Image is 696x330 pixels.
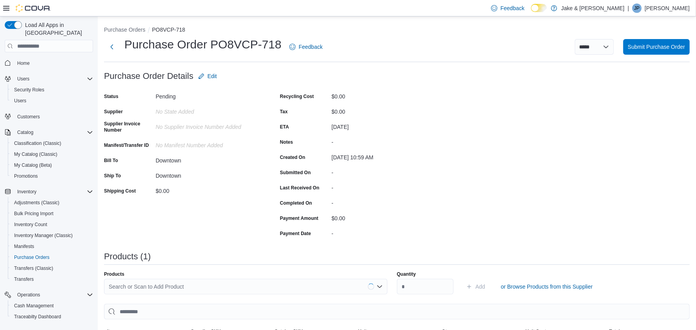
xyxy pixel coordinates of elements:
span: Customers [14,112,93,121]
a: Classification (Classic) [11,139,65,148]
a: Transfers [11,275,37,284]
a: Purchase Orders [11,253,53,262]
button: PO8VCP-718 [152,27,185,33]
span: Users [17,76,29,82]
button: Inventory Manager (Classic) [8,230,96,241]
div: $0.00 [332,90,436,100]
span: Inventory [17,189,36,195]
button: My Catalog (Beta) [8,160,96,171]
span: Cash Management [14,303,54,309]
button: Add [463,279,488,294]
button: My Catalog (Classic) [8,149,96,160]
div: Pending [156,90,260,100]
label: Payment Amount [280,215,318,221]
span: My Catalog (Beta) [14,162,52,168]
label: Submitted On [280,169,311,176]
button: Open list of options [377,284,383,290]
span: JP [634,4,640,13]
span: Promotions [14,173,38,179]
p: | [628,4,629,13]
span: Classification (Classic) [11,139,93,148]
span: My Catalog (Beta) [11,161,93,170]
span: Transfers [11,275,93,284]
span: Adjustments (Classic) [11,198,93,207]
button: Users [14,74,32,84]
label: ETA [280,124,289,130]
button: Transfers [8,274,96,285]
button: Catalog [2,127,96,138]
span: Bulk Pricing Import [11,209,93,218]
button: Customers [2,111,96,122]
span: Inventory [14,187,93,196]
label: Completed On [280,200,312,206]
span: Security Roles [11,85,93,95]
label: Payment Date [280,230,311,237]
button: Adjustments (Classic) [8,197,96,208]
span: Users [14,74,93,84]
button: Submit Purchase Order [623,39,690,55]
p: [PERSON_NAME] [645,4,690,13]
a: My Catalog (Beta) [11,161,55,170]
div: - [332,166,436,176]
span: Feedback [299,43,323,51]
label: Created On [280,154,305,161]
label: Last Received On [280,185,319,191]
label: Bill To [104,157,118,164]
a: Traceabilty Dashboard [11,312,64,321]
span: or Browse Products from this Supplier [501,283,593,291]
a: Bulk Pricing Import [11,209,57,218]
span: Operations [17,292,40,298]
a: Adjustments (Classic) [11,198,63,207]
label: Quantity [397,271,416,277]
label: Status [104,93,118,100]
a: Inventory Manager (Classic) [11,231,76,240]
span: Operations [14,290,93,300]
button: Inventory [14,187,39,196]
span: Traceabilty Dashboard [14,314,61,320]
a: Cash Management [11,301,57,310]
span: Load All Apps in [GEOGRAPHIC_DATA] [22,21,93,37]
span: Traceabilty Dashboard [11,312,93,321]
label: Notes [280,139,293,145]
div: - [332,182,436,191]
a: Security Roles [11,85,47,95]
span: Inventory Count [11,220,93,229]
button: Inventory Count [8,219,96,230]
button: Catalog [14,128,36,137]
label: Products [104,271,124,277]
span: Transfers [14,276,34,282]
div: No Supplier Invoice Number added [156,121,260,130]
a: My Catalog (Classic) [11,150,61,159]
button: Operations [2,289,96,300]
span: Home [14,58,93,68]
div: No State added [156,105,260,115]
button: Edit [195,68,220,84]
img: Cova [16,4,51,12]
div: $0.00 [156,185,260,194]
div: - [332,227,436,237]
span: Manifests [14,243,34,250]
button: Promotions [8,171,96,182]
a: Transfers (Classic) [11,264,56,273]
a: Customers [14,112,43,121]
button: Security Roles [8,84,96,95]
button: Home [2,57,96,68]
input: Dark Mode [531,4,547,12]
a: Manifests [11,242,37,251]
span: Users [14,98,26,104]
nav: An example of EuiBreadcrumbs [104,26,690,35]
div: $0.00 [332,212,436,221]
h3: Products (1) [104,252,151,261]
span: Edit [208,72,217,80]
span: Classification (Classic) [14,140,61,146]
a: Feedback [286,39,326,55]
span: Users [11,96,93,105]
div: Jake Porter [632,4,642,13]
button: Purchase Orders [8,252,96,263]
span: Home [17,60,30,66]
a: Promotions [11,171,41,181]
label: Manifest/Transfer ID [104,142,149,148]
span: Bulk Pricing Import [14,210,54,217]
div: - [332,197,436,206]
